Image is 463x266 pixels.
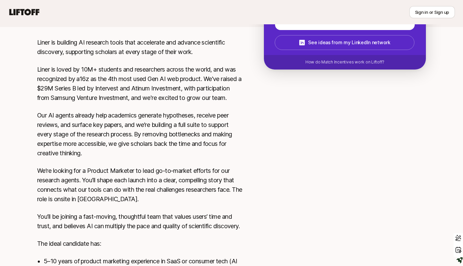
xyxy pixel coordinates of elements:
p: Liner is building AI research tools that accelerate and advance scientific discovery, supporting ... [37,38,242,57]
p: How do Match Incentives work on Liftoff? [305,59,384,65]
p: You’ll be joining a fast-moving, thoughtful team that values users’ time and trust, and believes ... [37,212,242,231]
p: The ideal candidate has: [37,239,242,248]
p: Our AI agents already help academics generate hypotheses, receive peer reviews, and surface key p... [37,111,242,158]
button: Sign in or Sign up [409,6,455,18]
p: We’re looking for a Product Marketer to lead go-to-market efforts for our research agents. You’ll... [37,166,242,204]
p: Liner is loved by 10M+ students and researchers across the world, and was recognized by a16z as t... [37,65,242,103]
p: See ideas from my LinkedIn network [308,38,390,47]
button: See ideas from my LinkedIn network [275,35,414,50]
